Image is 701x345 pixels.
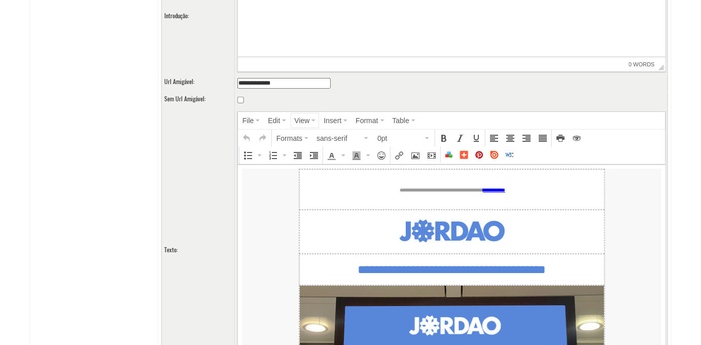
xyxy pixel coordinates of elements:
label: Sem Url Amigável [164,95,204,103]
div: Bullet list [240,148,264,163]
span: Edit [268,117,280,125]
div: Bold [436,131,451,146]
div: Italic [452,131,468,146]
span: 0 words [629,57,655,71]
div: Undo [239,131,254,146]
td: : [162,75,235,92]
div: Preview [569,131,584,146]
div: Insert/edit image [408,148,423,163]
div: Align right [519,131,534,146]
div: Numbered list [265,148,289,163]
span: Format [356,117,378,125]
div: Text color [324,148,348,163]
span: 0pt [377,133,423,143]
div: Emoticons [374,148,389,163]
label: Texto [164,246,177,254]
div: Align center [503,131,518,146]
div: Justify [535,131,550,146]
span: File [242,117,254,125]
span: sans-serif [317,133,362,143]
label: Introdução [164,12,188,20]
div: Insert/edit link [392,148,407,163]
span: Table [393,117,409,125]
span: Insert [324,117,341,125]
div: Insert Addthis [457,148,471,162]
div: Background color [349,148,373,163]
div: Font Sizes [374,131,434,146]
div: Increase indent [306,148,322,163]
div: Insert Component [442,148,456,162]
div: Insert/edit media [424,148,439,163]
div: Font Family [313,131,373,146]
div: Align left [486,131,502,146]
div: Print [553,131,568,146]
img: newsletter.jpg [62,121,366,298]
div: Redo [255,131,270,146]
div: Decrease indent [290,148,305,163]
label: Url Amigável [164,78,193,86]
span: View [294,117,309,125]
span: Formats [276,134,302,142]
div: W3C Validator [503,148,517,162]
div: Insert Pinterest [472,148,486,162]
div: Insert Issuu [487,148,502,162]
td: : [162,92,235,108]
div: Underline [469,131,484,146]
